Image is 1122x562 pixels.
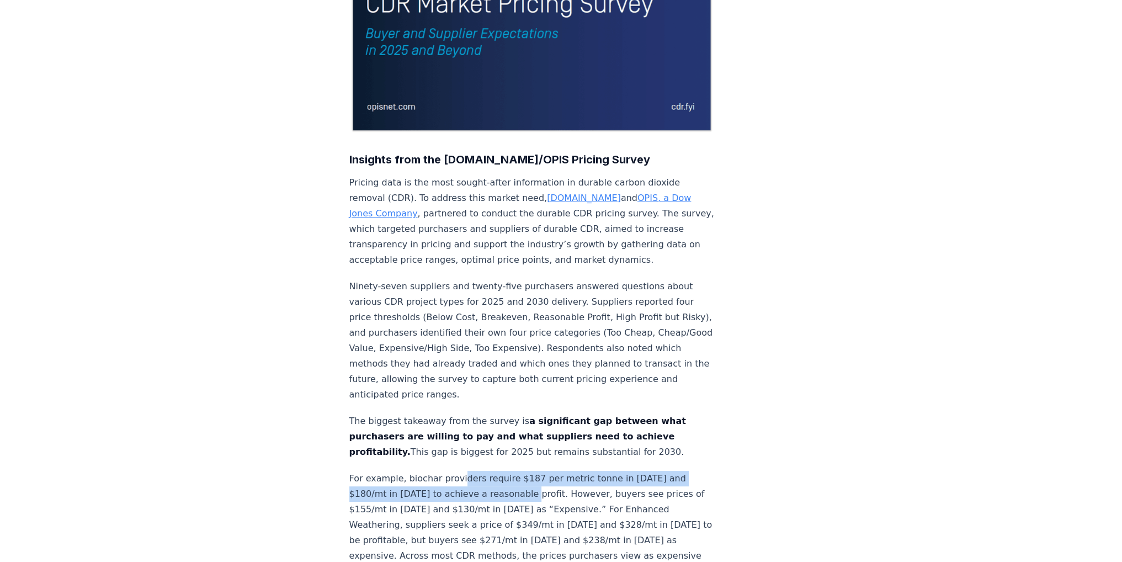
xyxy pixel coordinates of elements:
[547,193,621,203] a: [DOMAIN_NAME]
[349,413,715,460] p: The biggest takeaway from the survey is This gap is biggest for 2025 but remains substantial for ...
[349,153,650,166] strong: Insights from the [DOMAIN_NAME]/OPIS Pricing Survey
[349,416,686,457] strong: a significant gap between what purchasers are willing to pay and what suppliers need to achieve p...
[349,279,715,402] p: Ninety-seven suppliers and twenty-five purchasers answered questions about various CDR project ty...
[349,175,715,268] p: Pricing data is the most sought-after information in durable carbon dioxide removal (CDR). To add...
